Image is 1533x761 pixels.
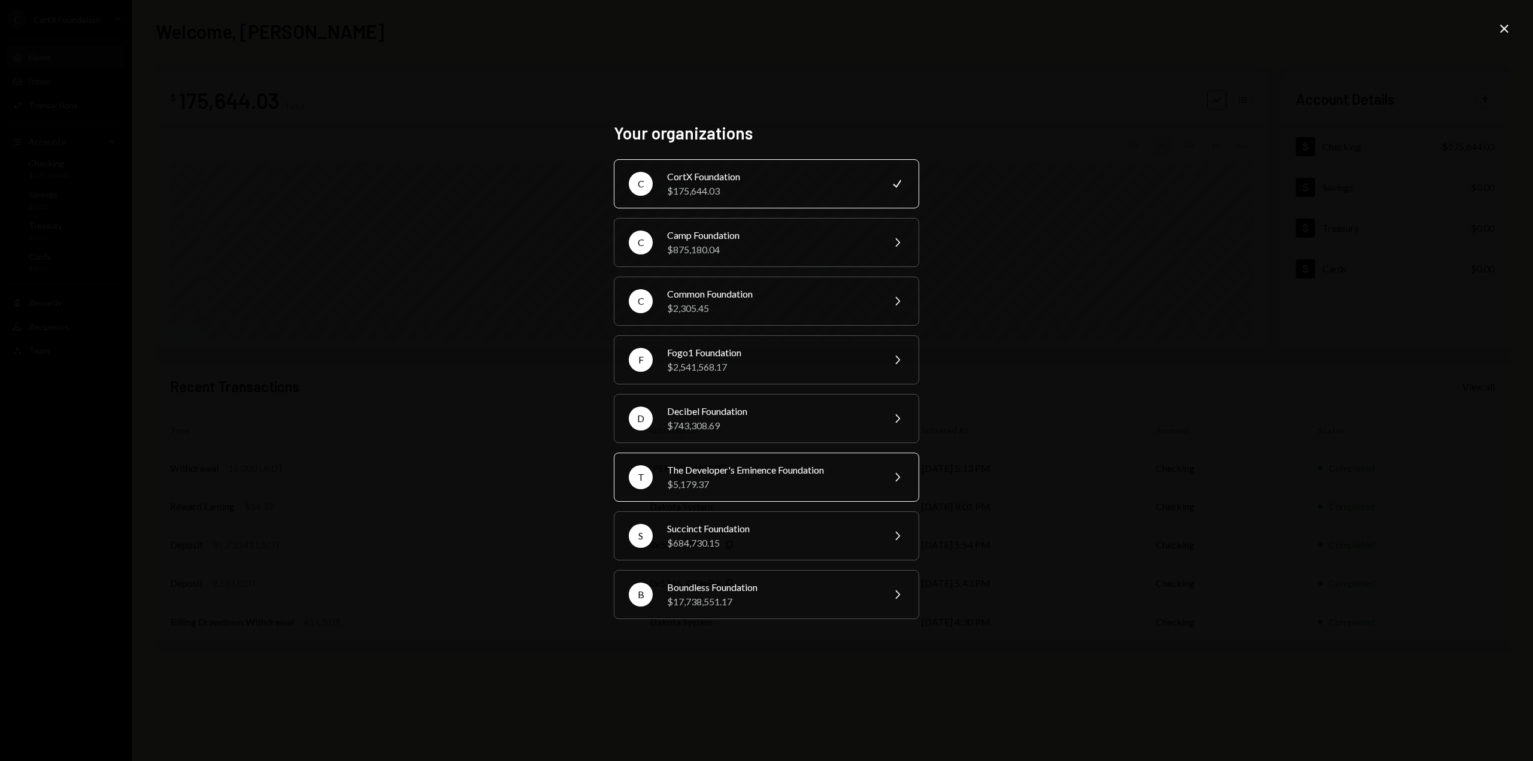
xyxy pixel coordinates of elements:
[614,511,919,560] button: SSuccinct Foundation$684,730.15
[667,404,875,419] div: Decibel Foundation
[614,277,919,326] button: CCommon Foundation$2,305.45
[667,477,875,492] div: $5,179.37
[667,580,875,595] div: Boundless Foundation
[667,360,875,374] div: $2,541,568.17
[667,536,875,550] div: $684,730.15
[667,184,875,198] div: $175,644.03
[667,228,875,242] div: Camp Foundation
[629,524,653,548] div: S
[667,301,875,316] div: $2,305.45
[629,172,653,196] div: C
[614,122,919,145] h2: Your organizations
[614,394,919,443] button: DDecibel Foundation$743,308.69
[667,522,875,536] div: Succinct Foundation
[629,583,653,607] div: B
[667,595,875,609] div: $17,738,551.17
[629,231,653,254] div: C
[614,218,919,267] button: CCamp Foundation$875,180.04
[667,345,875,360] div: Fogo1 Foundation
[629,465,653,489] div: T
[667,419,875,433] div: $743,308.69
[667,287,875,301] div: Common Foundation
[614,453,919,502] button: TThe Developer's Eminence Foundation$5,179.37
[629,407,653,430] div: D
[614,570,919,619] button: BBoundless Foundation$17,738,551.17
[629,348,653,372] div: F
[667,169,875,184] div: CortX Foundation
[614,335,919,384] button: FFogo1 Foundation$2,541,568.17
[667,463,875,477] div: The Developer's Eminence Foundation
[667,242,875,257] div: $875,180.04
[629,289,653,313] div: C
[614,159,919,208] button: CCortX Foundation$175,644.03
